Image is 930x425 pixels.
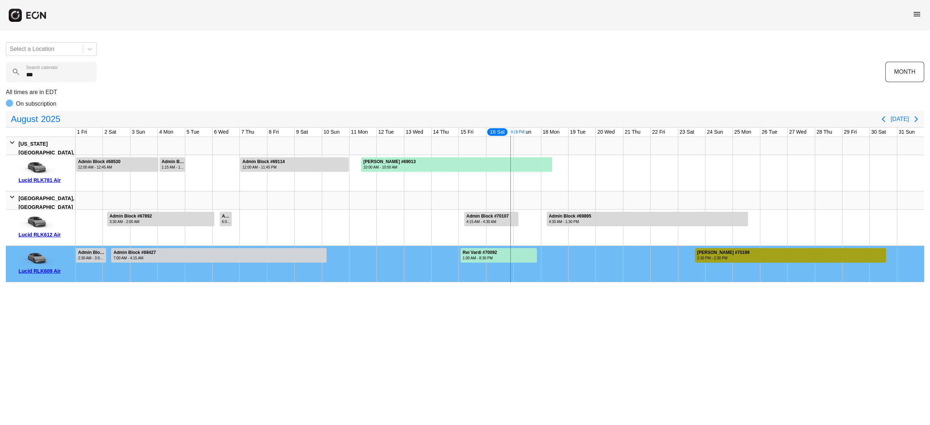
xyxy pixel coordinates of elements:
div: Rented for 4 days by Admin Block Current status is rental [240,155,349,172]
div: 2:30 AM - 3:00 AM [78,255,105,261]
div: 30 Sat [870,127,887,137]
div: Rented for 3 days by Rei Vardi Current status is rental [460,246,537,263]
p: On subscription [16,100,56,108]
div: [US_STATE][GEOGRAPHIC_DATA], [GEOGRAPHIC_DATA] [19,139,74,166]
div: 9 Sat [295,127,310,137]
div: Admin Block #70107 [466,214,509,219]
img: car [19,212,55,230]
div: 31 Sun [897,127,916,137]
div: [PERSON_NAME] #69013 [363,159,416,165]
div: 12:00 AM - 12:45 AM [78,165,121,170]
div: 11 Mon [349,127,369,137]
div: Admin Block #68535 [162,159,184,165]
div: Rented for 4 days by Admin Block Current status is rental [76,246,106,263]
div: 19 Tue [569,127,587,137]
div: 21 Thu [623,127,642,137]
button: MONTH [885,62,924,82]
div: Admin Block #68427 [113,250,156,255]
div: 4:30 AM - 1:30 PM [549,219,591,224]
div: 7 Thu [240,127,256,137]
div: 27 Wed [788,127,808,137]
div: Lucid RLK781 Air [19,176,73,185]
div: 4:15 AM - 4:30 AM [466,219,509,224]
div: Rei Vardi #70092 [463,250,497,255]
button: Next page [909,112,923,126]
div: 10:00 AM - 10:00 AM [363,165,416,170]
div: Lucid RLK609 Air [19,267,73,275]
div: [GEOGRAPHIC_DATA], [GEOGRAPHIC_DATA] [19,194,74,211]
div: [PERSON_NAME] #70199 [697,250,749,255]
div: 29 Fri [842,127,858,137]
div: 13 Wed [404,127,425,137]
p: All times are in EDT [6,88,924,97]
div: 28 Thu [815,127,834,137]
div: 6:00 AM - 5:15 PM [222,219,231,224]
label: Search calendar [26,65,58,70]
div: 24 Sun [705,127,724,137]
div: 5 Tue [185,127,201,137]
div: 2:30 PM - 2:30 PM [697,255,749,261]
div: Admin Block #68530 [78,159,121,165]
div: 26 Tue [760,127,779,137]
div: 3 Sun [130,127,147,137]
div: Rented for 1 days by Admin Block Current status is rental [219,210,232,226]
div: Rented for 2 days by Admin Block Current status is rental [464,210,519,226]
button: [DATE] [891,113,909,126]
div: 16 Sat [486,127,508,137]
div: 25 Mon [733,127,753,137]
div: 4 Mon [158,127,175,137]
div: Rented for 7 days by Trevor Williams Current status is verified [695,246,886,263]
img: car [19,158,55,176]
span: menu [913,10,921,19]
div: Lucid RLK612 Air [19,230,73,239]
div: 3:30 AM - 2:00 AM [109,219,152,224]
span: 2025 [40,112,62,126]
div: Rented for 4 days by Admin Block Current status is rental [107,210,215,226]
div: 1:00 AM - 8:30 PM [463,255,497,261]
div: Admin Block #67892 [109,214,152,219]
div: 17 Sun [514,127,533,137]
div: 8 Fri [267,127,280,137]
div: 1 Fri [76,127,89,137]
div: Admin Block #67959 [78,250,105,255]
button: August2025 [7,112,65,126]
div: 20 Wed [596,127,616,137]
div: 14 Thu [432,127,450,137]
div: Rented for 3 days by Admin Block Current status is rental [76,155,159,172]
div: 12:00 AM - 11:45 PM [242,165,285,170]
div: Admin Block #69895 [549,214,591,219]
button: Previous page [876,112,891,126]
div: Rented for 8 days by Admin Block Current status is rental [546,210,748,226]
div: 23 Sat [678,127,696,137]
div: 15 Fri [459,127,475,137]
div: Rented for 8 days by Admin Block Current status is rental [111,246,327,263]
div: 1:15 AM - 12:00 AM [162,165,184,170]
div: 6 Wed [213,127,230,137]
div: 2 Sat [103,127,118,137]
div: 7:00 AM - 4:15 AM [113,255,156,261]
img: car [19,248,55,267]
div: Rented for 7 days by Jessica Catananzi Current status is rental [361,155,553,172]
div: 12 Tue [377,127,395,137]
div: Admin Block #69114 [242,159,285,165]
div: 18 Mon [541,127,561,137]
div: Admin Block #68971 [222,214,231,219]
div: Rented for 1 days by Admin Block Current status is rental [159,155,185,172]
div: 22 Fri [651,127,667,137]
div: 10 Sun [322,127,341,137]
span: August [9,112,40,126]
